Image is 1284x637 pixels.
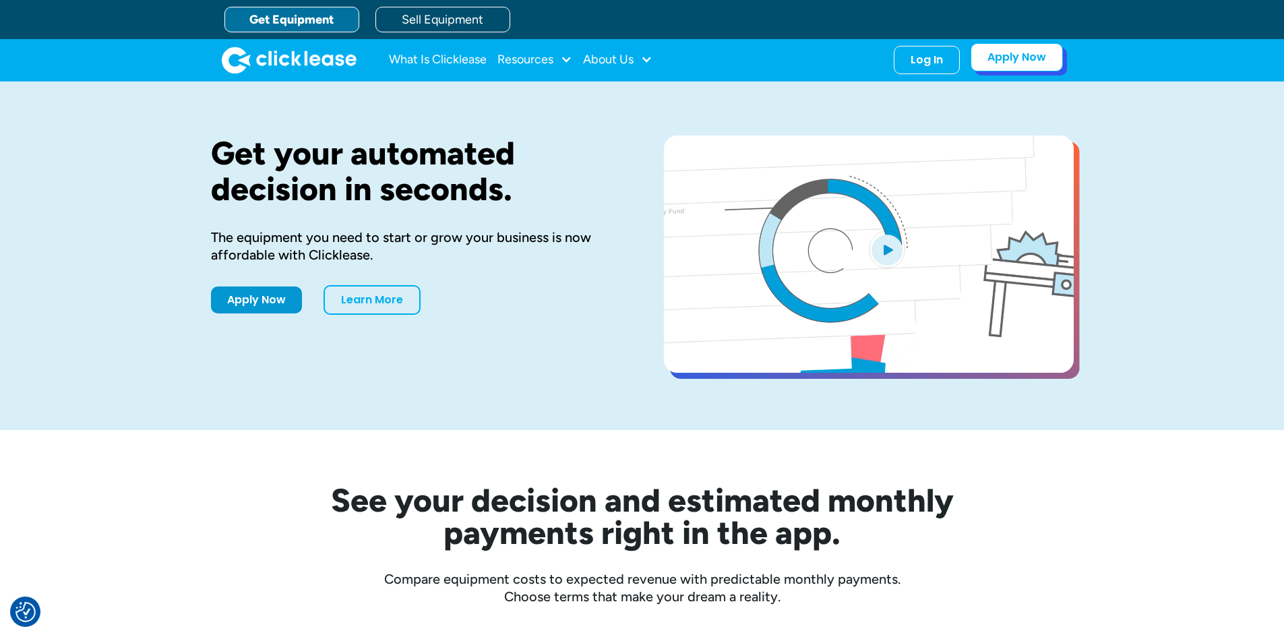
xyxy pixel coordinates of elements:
[497,47,572,73] div: Resources
[222,47,357,73] a: home
[911,53,943,67] div: Log In
[869,231,905,268] img: Blue play button logo on a light blue circular background
[583,47,652,73] div: About Us
[664,135,1074,373] a: open lightbox
[971,43,1063,71] a: Apply Now
[324,285,421,315] a: Learn More
[211,570,1074,605] div: Compare equipment costs to expected revenue with predictable monthly payments. Choose terms that ...
[211,135,621,207] h1: Get your automated decision in seconds.
[222,47,357,73] img: Clicklease logo
[389,47,487,73] a: What Is Clicklease
[211,229,621,264] div: The equipment you need to start or grow your business is now affordable with Clicklease.
[16,602,36,622] img: Revisit consent button
[375,7,510,32] a: Sell Equipment
[211,286,302,313] a: Apply Now
[265,484,1020,549] h2: See your decision and estimated monthly payments right in the app.
[16,602,36,622] button: Consent Preferences
[224,7,359,32] a: Get Equipment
